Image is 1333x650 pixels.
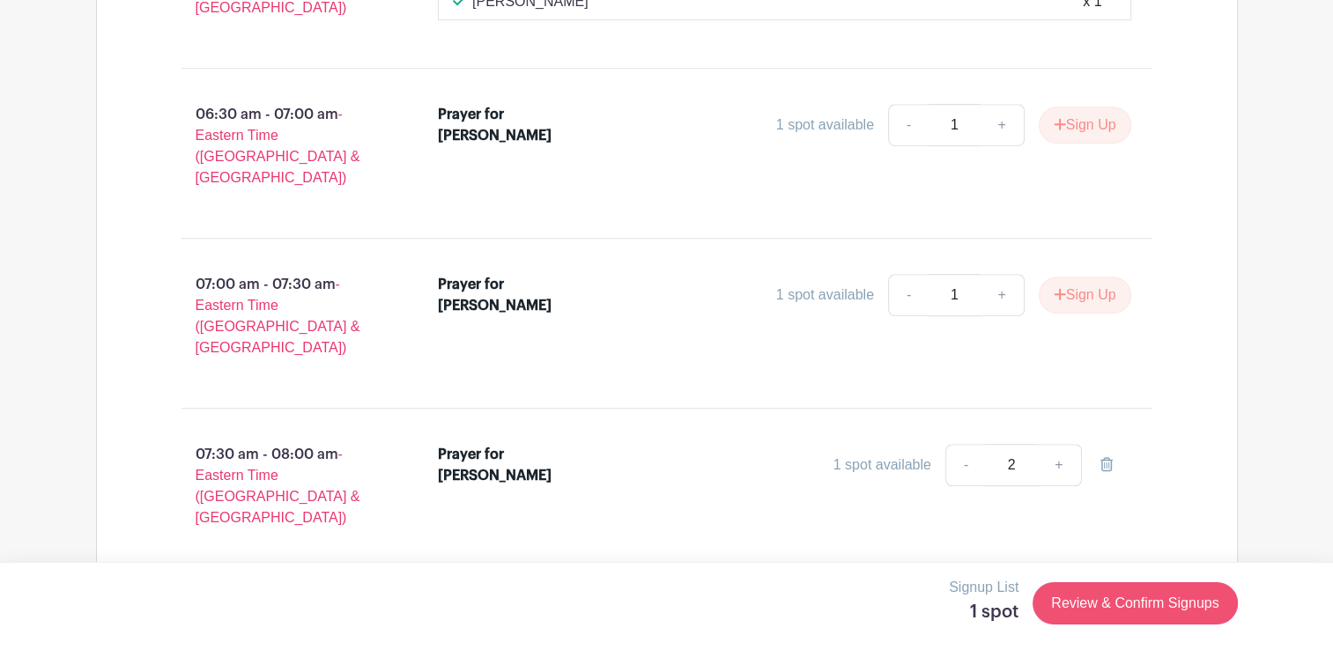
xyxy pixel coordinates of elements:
div: 1 spot available [776,114,874,136]
a: + [980,274,1024,316]
span: - Eastern Time ([GEOGRAPHIC_DATA] & [GEOGRAPHIC_DATA]) [196,107,360,185]
button: Sign Up [1039,277,1131,314]
div: Prayer for [PERSON_NAME] [438,444,590,486]
span: - Eastern Time ([GEOGRAPHIC_DATA] & [GEOGRAPHIC_DATA]) [196,277,360,355]
p: 07:00 am - 07:30 am [153,267,411,366]
div: 1 spot available [833,454,931,476]
a: + [1037,444,1081,486]
a: + [980,104,1024,146]
p: Signup List [949,577,1018,598]
span: - Eastern Time ([GEOGRAPHIC_DATA] & [GEOGRAPHIC_DATA]) [196,447,360,525]
button: Sign Up [1039,107,1131,144]
div: Prayer for [PERSON_NAME] [438,274,590,316]
a: - [888,104,929,146]
a: - [945,444,986,486]
p: 07:30 am - 08:00 am [153,437,411,536]
a: Review & Confirm Signups [1033,582,1237,624]
a: - [888,274,929,316]
h5: 1 spot [949,602,1018,623]
div: Prayer for [PERSON_NAME] [438,104,590,146]
p: 06:30 am - 07:00 am [153,97,411,196]
div: 1 spot available [776,284,874,306]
